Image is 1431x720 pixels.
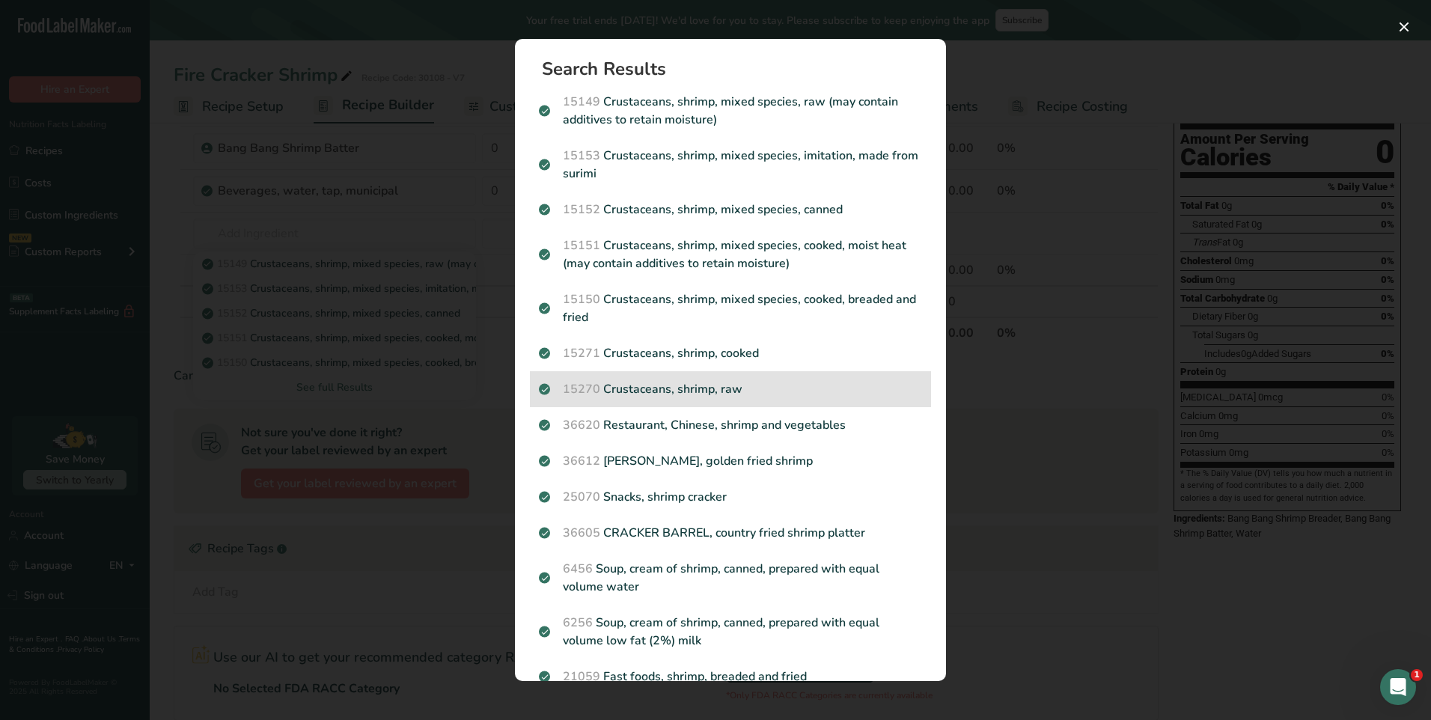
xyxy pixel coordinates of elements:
span: 15152 [563,201,600,218]
span: 15149 [563,94,600,110]
span: 6456 [563,561,593,577]
span: 36605 [563,525,600,541]
p: Crustaceans, shrimp, cooked [539,344,922,362]
span: 15270 [563,381,600,397]
span: 21059 [563,668,600,685]
p: Crustaceans, shrimp, mixed species, imitation, made from surimi [539,147,922,183]
span: 15153 [563,147,600,164]
p: Crustaceans, shrimp, raw [539,380,922,398]
p: Soup, cream of shrimp, canned, prepared with equal volume water [539,560,922,596]
p: Restaurant, Chinese, shrimp and vegetables [539,416,922,434]
p: [PERSON_NAME], golden fried shrimp [539,452,922,470]
p: CRACKER BARREL, country fried shrimp platter [539,524,922,542]
span: 1 [1411,669,1423,681]
span: 15271 [563,345,600,361]
h1: Search Results [542,60,931,78]
iframe: Intercom live chat [1380,669,1416,705]
span: 6256 [563,614,593,631]
p: Fast foods, shrimp, breaded and fried [539,668,922,686]
p: Crustaceans, shrimp, mixed species, cooked, breaded and fried [539,290,922,326]
p: Crustaceans, shrimp, mixed species, canned [539,201,922,219]
span: 36612 [563,453,600,469]
p: Crustaceans, shrimp, mixed species, raw (may contain additives to retain moisture) [539,93,922,129]
span: 25070 [563,489,600,505]
p: Soup, cream of shrimp, canned, prepared with equal volume low fat (2%) milk [539,614,922,650]
span: 15150 [563,291,600,308]
span: 15151 [563,237,600,254]
p: Snacks, shrimp cracker [539,488,922,506]
p: Crustaceans, shrimp, mixed species, cooked, moist heat (may contain additives to retain moisture) [539,237,922,272]
span: 36620 [563,417,600,433]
